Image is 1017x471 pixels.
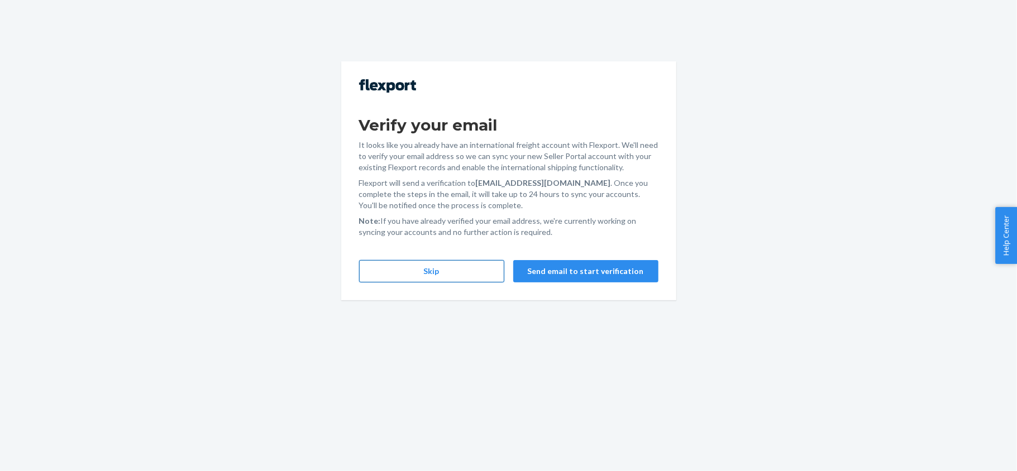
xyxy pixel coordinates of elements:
h1: Verify your email [359,115,658,135]
p: It looks like you already have an international freight account with Flexport. We'll need to veri... [359,140,658,173]
strong: [EMAIL_ADDRESS][DOMAIN_NAME] [476,178,611,188]
p: Flexport will send a verification to . Once you complete the steps in the email, it will take up ... [359,177,658,211]
strong: Note: [359,216,381,225]
img: Flexport logo [359,79,416,93]
button: Skip [359,260,504,282]
p: If you have already verified your email address, we're currently working on syncing your accounts... [359,215,658,238]
button: Help Center [995,207,1017,264]
button: Send email to start verification [513,260,658,282]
